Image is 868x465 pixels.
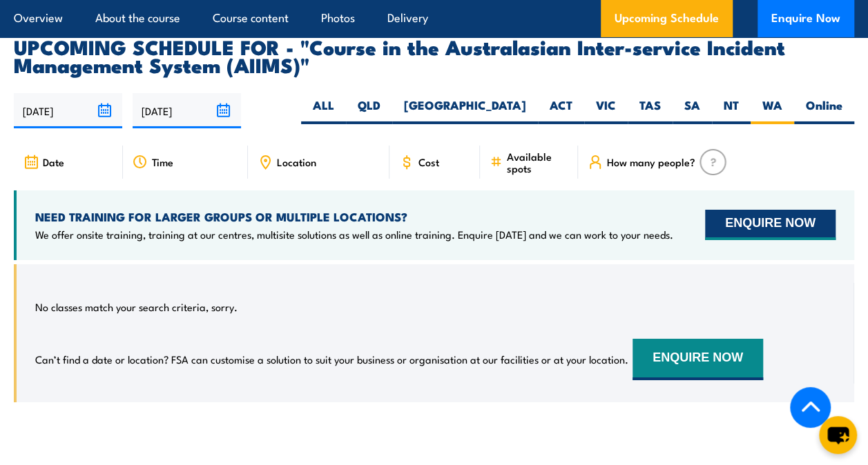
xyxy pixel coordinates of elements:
[277,156,316,168] span: Location
[418,156,439,168] span: Cost
[301,97,346,124] label: ALL
[507,150,568,174] span: Available spots
[35,300,238,314] p: No classes match your search criteria, sorry.
[14,93,122,128] input: From date
[152,156,173,168] span: Time
[633,339,763,380] button: ENQUIRE NOW
[607,156,695,168] span: How many people?
[819,416,857,454] button: chat-button
[705,210,836,240] button: ENQUIRE NOW
[751,97,794,124] label: WA
[392,97,538,124] label: [GEOGRAPHIC_DATA]
[673,97,712,124] label: SA
[14,37,854,73] h2: UPCOMING SCHEDULE FOR - "Course in the Australasian Inter-service Incident Management System (AII...
[346,97,392,124] label: QLD
[628,97,673,124] label: TAS
[794,97,854,124] label: Online
[35,353,628,366] p: Can’t find a date or location? FSA can customise a solution to suit your business or organisation...
[712,97,751,124] label: NT
[35,228,673,241] p: We offer onsite training, training at our centres, multisite solutions as well as online training...
[35,209,673,224] h4: NEED TRAINING FOR LARGER GROUPS OR MULTIPLE LOCATIONS?
[538,97,584,124] label: ACT
[43,156,64,168] span: Date
[584,97,628,124] label: VIC
[133,93,241,128] input: To date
